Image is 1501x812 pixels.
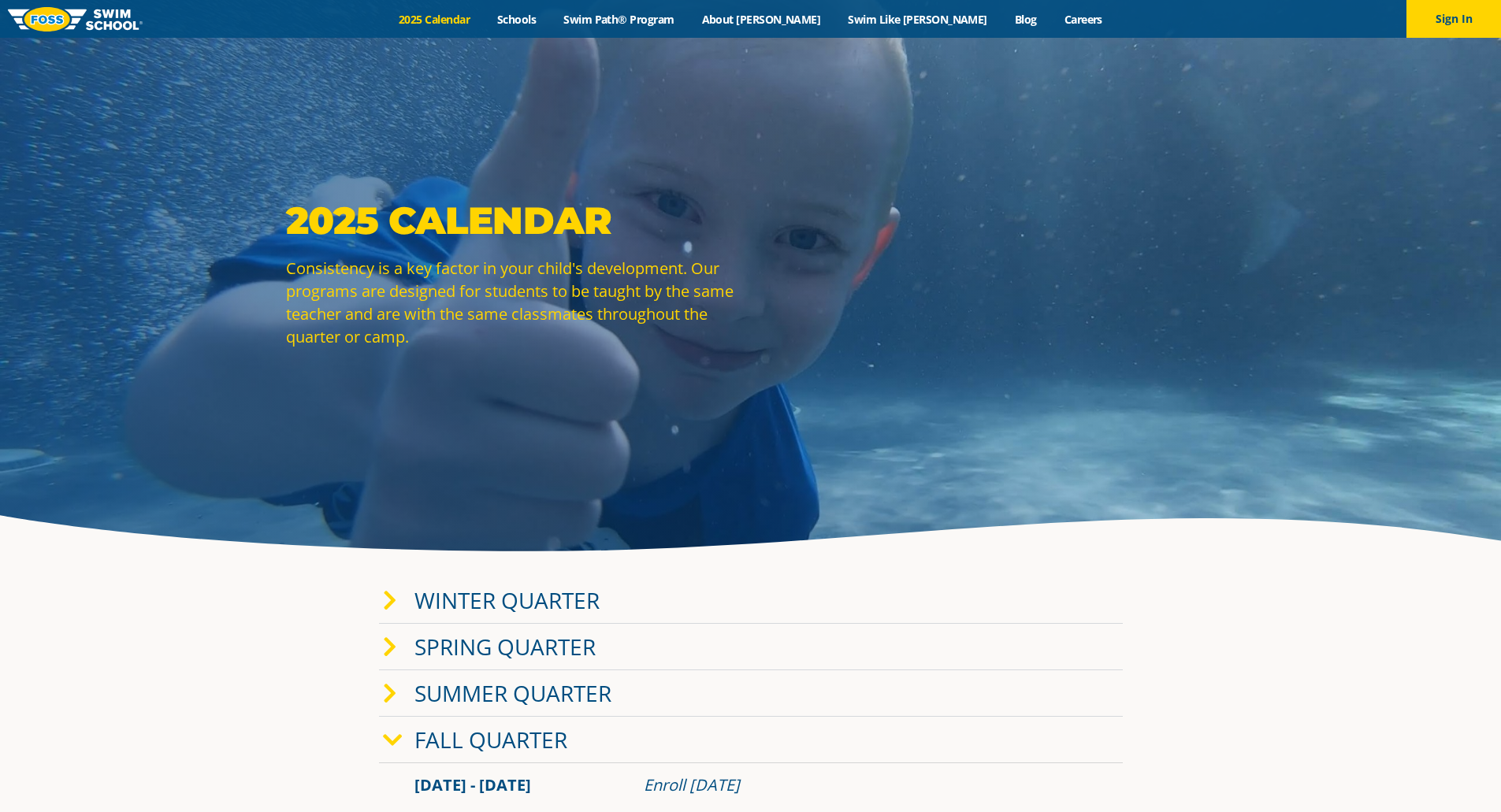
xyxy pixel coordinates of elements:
[414,585,600,615] a: Winter Quarter
[414,678,611,708] a: Summer Quarter
[414,774,531,795] span: [DATE] - [DATE]
[385,12,484,27] a: 2025 Calendar
[550,12,688,27] a: Swim Path® Program
[414,725,567,755] a: Fall Quarter
[1001,12,1050,27] a: Blog
[644,774,1087,796] div: Enroll [DATE]
[484,12,550,27] a: Schools
[1050,12,1116,27] a: Careers
[414,632,596,662] a: Spring Quarter
[286,198,611,243] strong: 2025 Calendar
[688,12,834,27] a: About [PERSON_NAME]
[286,257,743,348] p: Consistency is a key factor in your child's development. Our programs are designed for students t...
[8,7,143,32] img: FOSS Swim School Logo
[834,12,1001,27] a: Swim Like [PERSON_NAME]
